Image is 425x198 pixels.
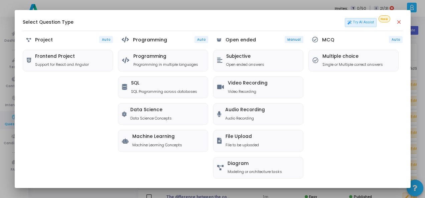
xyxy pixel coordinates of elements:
[228,80,268,86] h5: Video Recording
[23,20,74,25] h5: Select Question Type
[130,107,172,113] h5: Data Science
[226,134,259,140] h5: File Upload
[225,116,265,121] p: Audio Recording
[322,62,383,67] p: Single or Multiple correct answers
[132,142,182,148] p: Machine Learning Concepts
[228,161,282,167] h5: Diagram
[345,18,377,27] a: Try AI Assist
[197,37,205,42] span: Auto
[133,54,198,59] h5: Programming
[226,62,264,67] p: Open ended answers
[228,169,282,175] p: Modeling or architecture tasks
[396,19,403,26] mat-icon: close
[132,134,182,140] h5: Machine Learning
[35,54,89,59] h5: Frontend Project
[35,37,53,43] h5: Project
[133,37,167,43] h5: Programming
[287,37,301,42] span: Manual
[226,142,259,148] p: File to be uploaded
[379,15,390,22] span: New
[133,62,198,67] p: Programming in multiple languages
[392,37,400,42] span: Auto
[225,107,265,113] h5: Audio Recording
[130,116,172,121] p: Data Science Concepts
[226,37,256,43] h5: Open ended
[35,62,89,67] p: Support for React and Angular
[322,37,334,43] h5: MCQ
[322,54,383,59] h5: Multiple choice
[228,89,268,94] p: Video Recording
[226,54,264,59] h5: Subjective
[131,80,197,86] h5: SQL
[131,89,197,94] p: SQL Programming across databases
[102,37,110,42] span: Auto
